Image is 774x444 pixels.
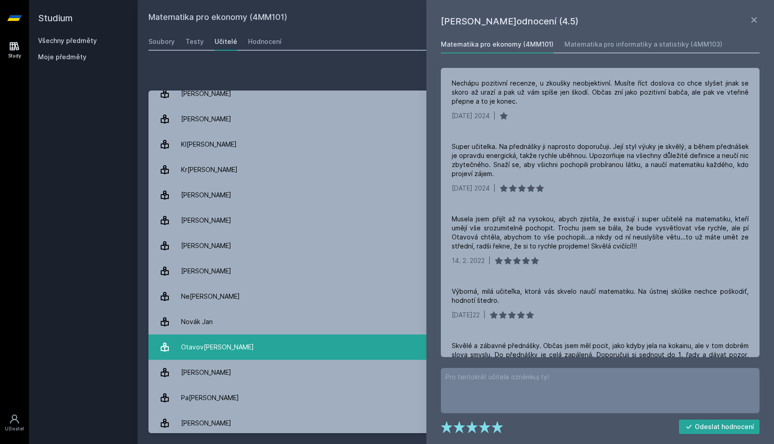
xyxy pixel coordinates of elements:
[181,211,231,229] div: [PERSON_NAME]
[148,33,175,51] a: Soubory
[452,287,749,305] div: Výborná, milá učiteľka, ktorá vás skvelo naučí matematiku. Na ústnej skúške nechce poškodiť, hodn...
[181,313,213,331] div: Novák Jan
[181,186,231,204] div: [PERSON_NAME]
[148,258,763,284] a: [PERSON_NAME] 54 hodnocení 4.8
[488,256,491,265] div: |
[5,425,24,432] div: Uživatel
[186,37,204,46] div: Testy
[38,37,97,44] a: Všechny předměty
[181,110,231,128] div: [PERSON_NAME]
[148,81,763,106] a: [PERSON_NAME] 12 hodnocení 2.2
[181,237,231,255] div: [PERSON_NAME]
[148,334,763,360] a: Otavov[PERSON_NAME] 75 hodnocení 4.5
[2,36,27,64] a: Study
[148,284,763,309] a: Ne[PERSON_NAME] 19 hodnocení 4.4
[679,420,760,434] button: Odeslat hodnocení
[186,33,204,51] a: Testy
[2,409,27,437] a: Uživatel
[452,215,749,251] div: Musela jsem přijít až na vysokou, abych zjistila, že existují i super učitelé na matematiku, kteř...
[248,37,282,46] div: Hodnocení
[148,233,763,258] a: [PERSON_NAME] 1 hodnocení 1.0
[148,106,763,132] a: [PERSON_NAME] 23 hodnocení 3.7
[148,37,175,46] div: Soubory
[148,385,763,411] a: Pa[PERSON_NAME] 8 hodnocení 4.3
[181,287,240,306] div: Ne[PERSON_NAME]
[181,363,231,382] div: [PERSON_NAME]
[248,33,282,51] a: Hodnocení
[38,53,86,62] span: Moje předměty
[148,360,763,385] a: [PERSON_NAME] 13 hodnocení 4.3
[181,262,231,280] div: [PERSON_NAME]
[148,309,763,334] a: Novák Jan 3 hodnocení 3.3
[452,111,490,120] div: [DATE] 2024
[181,389,239,407] div: Pa[PERSON_NAME]
[148,11,662,25] h2: Matematika pro ekonomy (4MM101)
[8,53,21,59] div: Study
[452,184,490,193] div: [DATE] 2024
[452,142,749,178] div: Super učitelka. Na přednášky ji naprosto doporučuji. Její styl výuky je skvělý, a během přednášek...
[181,161,238,179] div: Kr[PERSON_NAME]
[181,414,231,432] div: [PERSON_NAME]
[452,341,749,368] div: Skvělé a zábavné přednášky. Občas jsem měl pocit, jako kdyby jela na kokainu, ale v tom dobrém sl...
[181,135,237,153] div: Kl[PERSON_NAME]
[483,310,486,320] div: |
[148,208,763,233] a: [PERSON_NAME] 14 hodnocení 4.9
[181,338,254,356] div: Otavov[PERSON_NAME]
[148,132,763,157] a: Kl[PERSON_NAME] 39 hodnocení 4.6
[452,256,485,265] div: 14. 2. 2022
[452,310,480,320] div: [DATE]22
[215,37,237,46] div: Učitelé
[181,85,231,103] div: [PERSON_NAME]
[493,111,496,120] div: |
[148,157,763,182] a: Kr[PERSON_NAME] 13 hodnocení 5.0
[148,182,763,208] a: [PERSON_NAME] 8 hodnocení 4.0
[493,184,496,193] div: |
[452,79,749,106] div: Nechápu pozitivní recenze, u zkoušky neobjektivní. Musíte říct doslova co chce slyšet jinak se sk...
[148,411,763,436] a: [PERSON_NAME] 14 hodnocení 5.0
[215,33,237,51] a: Učitelé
